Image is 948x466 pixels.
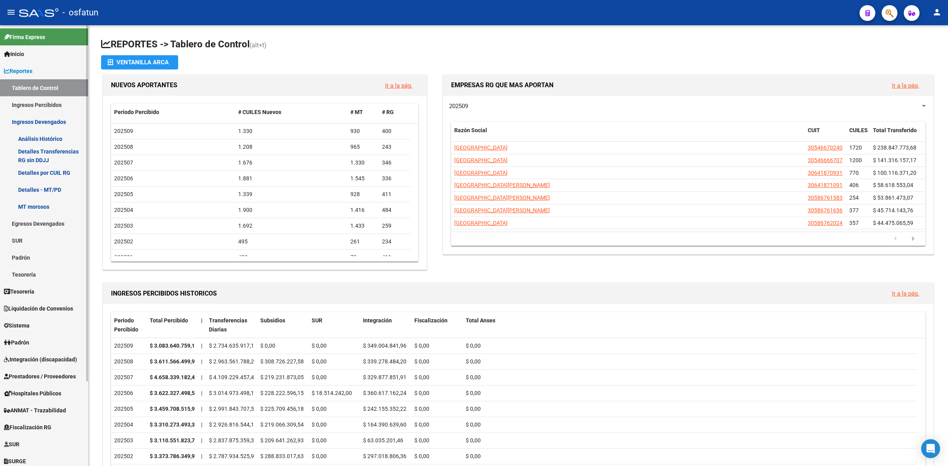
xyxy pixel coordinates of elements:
span: [GEOGRAPHIC_DATA] [454,170,508,176]
span: # RG [382,109,394,115]
span: $ 0,00 [414,342,429,349]
span: | [201,342,202,349]
div: 1.330 [350,158,376,167]
span: Prestadores / Proveedores [4,372,76,381]
div: 336 [382,174,407,183]
span: | [201,437,202,444]
span: NUEVOS APORTANTES [111,81,177,89]
span: $ 329.877.851,91 [363,374,406,380]
span: 30641871091 [808,182,843,188]
div: 259 [382,221,407,230]
button: Ir a la pág. [886,286,925,301]
span: $ 360.617.162,24 [363,390,406,396]
span: 406 [849,182,859,188]
div: 72 [350,253,376,262]
span: $ 0,00 [466,358,481,365]
strong: $ 3.310.273.493,30 [150,421,198,428]
span: 202505 [114,191,133,197]
div: 1.881 [238,174,344,183]
span: 202501 [114,254,133,260]
mat-icon: person [932,7,942,17]
span: $ 18.514.242,00 [312,390,352,396]
span: 30586761656 [808,207,843,213]
span: $ 225.709.456,18 [260,406,304,412]
span: $ 308.726.227,58 [260,358,304,365]
span: [GEOGRAPHIC_DATA][PERSON_NAME] [454,182,550,188]
span: $ 0,00 [312,406,327,412]
a: Ir a la pág. [892,82,919,89]
span: 202509 [449,103,468,110]
span: $ 0,00 [312,437,327,444]
span: $ 0,00 [466,342,481,349]
span: - osfatun [62,4,98,21]
span: CUIT [808,127,820,133]
span: $ 0,00 [414,358,429,365]
div: 202508 [114,357,143,366]
span: $ 2.787.934.525,92 [209,453,257,459]
span: $ 339.278.484,20 [363,358,406,365]
span: $ 44.475.065,59 [873,220,913,226]
span: $ 0,00 [312,358,327,365]
span: Padrón [4,338,29,347]
mat-icon: menu [6,7,16,17]
datatable-header-cell: | [198,312,206,338]
div: 1.339 [238,190,344,199]
span: $ 219.231.873,05 [260,374,304,380]
span: | [201,358,202,365]
span: Integración (discapacidad) [4,355,77,364]
h1: REPORTES -> Tablero de Control [101,38,935,52]
span: (alt+t) [250,41,267,49]
span: Total Anses [466,317,495,324]
div: 202507 [114,373,143,382]
div: 243 [382,142,407,152]
span: 770 [849,170,859,176]
strong: $ 3.373.786.349,91 [150,453,198,459]
span: $ 164.390.639,60 [363,421,406,428]
span: [GEOGRAPHIC_DATA][PERSON_NAME] [454,195,550,201]
button: Ventanilla ARCA [101,55,178,69]
span: SUR [4,440,19,449]
span: $ 53.861.473,07 [873,195,913,201]
span: $ 2.991.843.707,56 [209,406,257,412]
a: go to next page [905,235,920,243]
datatable-header-cell: Transferencias Diarias [206,312,257,338]
div: 400 [382,127,407,136]
span: 202507 [114,159,133,166]
div: 202503 [114,436,143,445]
datatable-header-cell: Total Anses [463,312,917,338]
div: 1.692 [238,221,344,230]
span: $ 2.734.635.917,14 [209,342,257,349]
span: $ 0,00 [414,437,429,444]
datatable-header-cell: Integración [360,312,411,338]
strong: $ 3.110.551.823,75 [150,437,198,444]
span: $ 0,00 [312,421,327,428]
div: 202509 [114,341,143,350]
div: 346 [382,158,407,167]
span: Subsidios [260,317,285,324]
span: $ 349.004.841,96 [363,342,406,349]
span: Fiscalización RG [4,423,51,432]
span: Integración [363,317,392,324]
span: | [201,453,202,459]
span: Reportes [4,67,32,75]
span: | [201,406,202,412]
datatable-header-cell: Razón Social [451,122,805,148]
div: 1.416 [350,206,376,215]
div: 1.330 [238,127,344,136]
div: 930 [350,127,376,136]
span: 1720 [849,144,862,151]
span: $ 3.014.973.498,13 [209,390,257,396]
span: [GEOGRAPHIC_DATA] [454,220,508,226]
span: $ 0,00 [466,390,481,396]
span: $ 0,00 [414,453,429,459]
span: 254 [849,195,859,201]
span: Firma Express [4,33,45,41]
div: 484 [382,206,407,215]
datatable-header-cell: CUILES [846,122,870,148]
span: 1200 [849,157,862,163]
span: | [201,317,203,324]
span: $ 0,00 [414,406,429,412]
strong: $ 4.658.339.182,43 [150,374,198,380]
span: SURGE [4,457,26,466]
span: 30546666707 [808,157,843,163]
